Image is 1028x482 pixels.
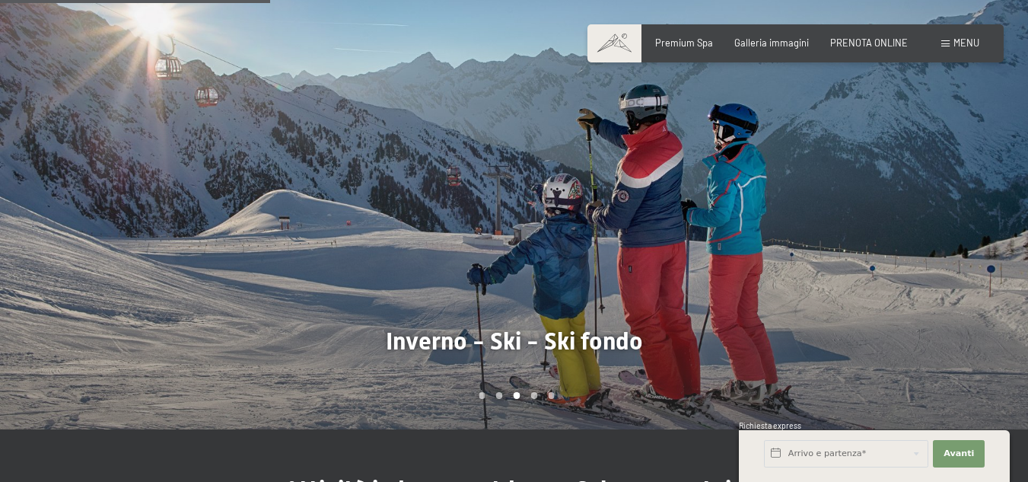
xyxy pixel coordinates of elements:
div: Carousel Page 2 [496,392,503,399]
span: Avanti [944,448,974,460]
a: PRENOTA ONLINE [830,37,908,49]
div: Carousel Page 4 [530,392,537,399]
span: Menu [953,37,979,49]
a: Premium Spa [655,37,713,49]
div: Carousel Page 1 [479,392,485,399]
div: Carousel Page 3 (Current Slide) [514,392,520,399]
div: Carousel Pagination [473,392,555,399]
span: Richiesta express [739,421,801,430]
a: Galleria immagini [734,37,809,49]
div: Carousel Page 5 [548,392,555,399]
button: Avanti [933,440,985,468]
